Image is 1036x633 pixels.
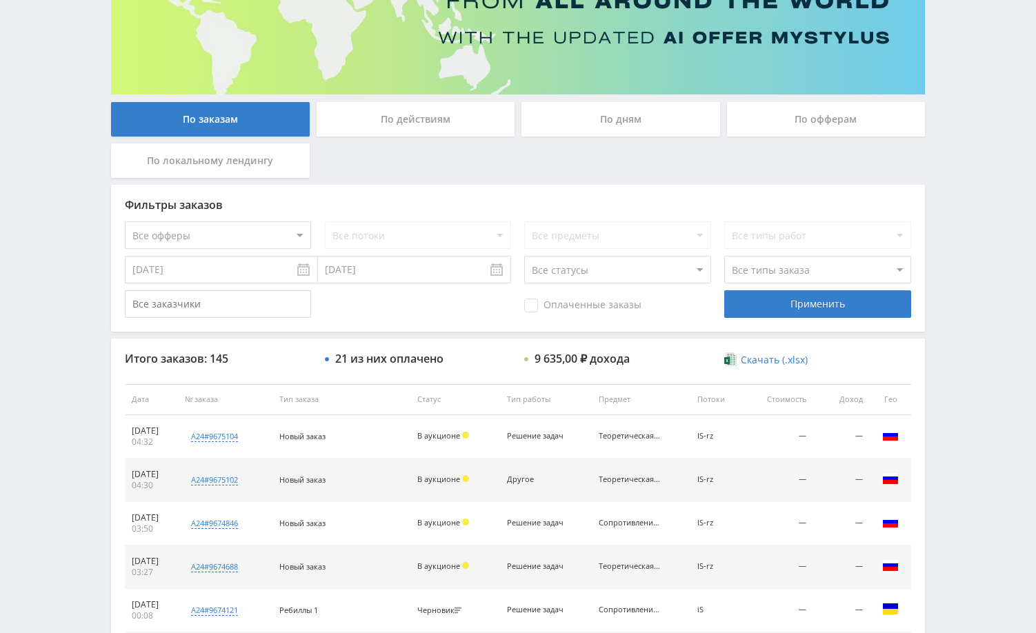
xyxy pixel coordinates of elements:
[882,427,899,443] img: rus.png
[813,415,870,459] td: —
[132,599,171,610] div: [DATE]
[417,430,460,441] span: В аукционе
[417,606,465,615] div: Черновик
[507,562,569,571] div: Решение задач
[690,384,744,415] th: Потоки
[317,102,515,137] div: По действиям
[125,290,311,318] input: Все заказчики
[727,102,926,137] div: По офферам
[279,431,326,441] span: Новый заказ
[462,519,469,525] span: Холд
[599,562,661,571] div: Теоретическая механика
[521,102,720,137] div: По дням
[592,384,690,415] th: Предмет
[191,561,238,572] div: a24#9674688
[813,545,870,589] td: —
[697,562,737,571] div: IS-rz
[697,605,737,614] div: iS
[507,475,569,484] div: Другое
[111,143,310,178] div: По локальному лендингу
[132,436,171,448] div: 04:32
[132,610,171,621] div: 00:08
[507,519,569,527] div: Решение задач
[279,561,326,572] span: Новый заказ
[132,425,171,436] div: [DATE]
[744,415,813,459] td: —
[813,384,870,415] th: Доход
[535,352,630,365] div: 9 635,00 ₽ дохода
[279,605,318,615] span: Ребиллы 1
[125,352,311,365] div: Итого заказов: 145
[417,474,460,484] span: В аукционе
[462,562,469,569] span: Холд
[417,561,460,571] span: В аукционе
[132,556,171,567] div: [DATE]
[462,432,469,439] span: Холд
[507,605,569,614] div: Решение задач
[599,519,661,527] div: Сопротивление материалов
[744,384,813,415] th: Стоимость
[697,475,737,484] div: IS-rz
[500,384,592,415] th: Тип работы
[507,432,569,441] div: Решение задач
[744,459,813,502] td: —
[191,518,238,529] div: a24#9674846
[599,432,661,441] div: Теоретическая механика
[132,523,171,534] div: 03:50
[724,353,807,367] a: Скачать (.xlsx)
[417,517,460,527] span: В аукционе
[279,474,326,485] span: Новый заказ
[191,474,238,485] div: a24#9675102
[191,431,238,442] div: a24#9675104
[882,557,899,574] img: rus.png
[724,352,736,366] img: xlsx
[599,475,661,484] div: Теоретическая механика
[599,605,661,614] div: Сопротивление материалов
[813,502,870,545] td: —
[744,545,813,589] td: —
[524,299,641,312] span: Оплаченные заказы
[132,469,171,480] div: [DATE]
[882,601,899,617] img: ukr.png
[132,567,171,578] div: 03:27
[111,102,310,137] div: По заказам
[279,518,326,528] span: Новый заказ
[191,605,238,616] div: a24#9674121
[125,384,178,415] th: Дата
[882,470,899,487] img: rus.png
[813,589,870,632] td: —
[335,352,444,365] div: 21 из них оплачено
[132,480,171,491] div: 04:30
[744,589,813,632] td: —
[125,199,911,211] div: Фильтры заказов
[697,519,737,527] div: IS-rz
[462,475,469,482] span: Холд
[410,384,500,415] th: Статус
[813,459,870,502] td: —
[744,502,813,545] td: —
[178,384,273,415] th: № заказа
[697,432,737,441] div: IS-rz
[741,354,808,365] span: Скачать (.xlsx)
[724,290,910,318] div: Применить
[882,514,899,530] img: rus.png
[870,384,911,415] th: Гео
[272,384,410,415] th: Тип заказа
[132,512,171,523] div: [DATE]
